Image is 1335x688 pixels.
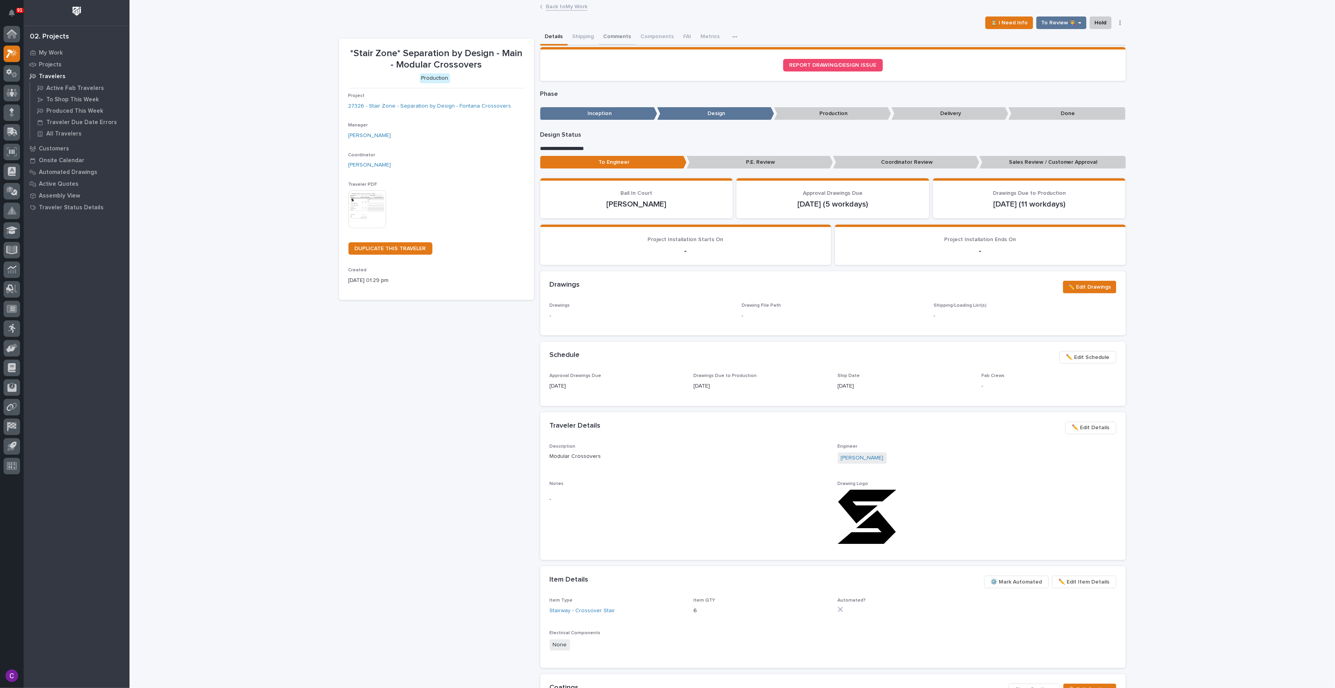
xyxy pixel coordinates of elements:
button: ⚙️ Mark Automated [984,576,1049,588]
p: Design [657,107,774,120]
span: Drawings [550,303,570,308]
p: [DATE] 01:29 pm [348,276,525,285]
p: Onsite Calendar [39,157,84,164]
div: 02. Projects [30,33,69,41]
span: Manager [348,123,368,128]
a: Customers [24,143,129,154]
p: - [844,246,1116,256]
a: Onsite Calendar [24,154,129,166]
button: FAI [679,29,696,46]
p: [DATE] (11 workdays) [943,199,1116,209]
p: P.E. Review [687,156,833,169]
button: Details [540,29,568,46]
a: Traveler Due Date Errors [30,117,129,128]
p: Traveler Status Details [39,204,104,211]
button: Shipping [568,29,599,46]
p: My Work [39,49,63,57]
p: - [934,312,1116,320]
p: Phase [540,90,1126,98]
span: Ship Date [838,373,860,378]
button: users-avatar [4,668,20,684]
span: ✏️ Edit Item Details [1059,577,1110,587]
p: Coordinator Review [833,156,979,169]
a: REPORT DRAWING/DESIGN ISSUE [783,59,883,71]
p: Production [774,107,891,120]
p: All Travelers [46,130,82,137]
span: Coordinator [348,153,376,157]
p: Sales Review / Customer Approval [979,156,1126,169]
p: Automated Drawings [39,169,97,176]
span: ✏️ Edit Schedule [1066,353,1110,362]
p: Inception [540,107,657,120]
a: Produced This Week [30,105,129,116]
a: [PERSON_NAME] [841,454,884,462]
a: Projects [24,59,129,70]
p: Delivery [892,107,1009,120]
span: Fab Crews [982,373,1005,378]
h2: Schedule [550,351,580,360]
span: Approval Drawings Due [550,373,602,378]
button: ✏️ Edit Schedule [1060,351,1116,364]
span: Project Installation Starts On [648,237,724,242]
button: Metrics [696,29,725,46]
button: Comments [599,29,636,46]
p: Active Quotes [39,181,78,188]
span: Item QTY [694,598,715,603]
p: 6 [694,607,828,615]
span: Shipping/Loading List(s) [934,303,987,308]
a: DUPLICATE THIS TRAVELER [348,242,432,255]
p: Design Status [540,131,1126,139]
span: Electrical Components [550,631,601,635]
p: - [742,312,743,320]
p: - [550,246,822,256]
p: [DATE] (5 workdays) [746,199,920,209]
p: Traveler Due Date Errors [46,119,117,126]
span: Drawing Logo [838,481,868,486]
button: ✏️ Edit Details [1065,422,1116,434]
span: DUPLICATE THIS TRAVELER [355,246,426,251]
button: Components [636,29,679,46]
button: ⏳ I Need Info [985,16,1033,29]
p: Modular Crossovers [550,452,828,461]
p: *Stair Zone* Separation by Design - Main - Modular Crossovers [348,48,525,71]
a: All Travelers [30,128,129,139]
a: Travelers [24,70,129,82]
span: Drawing File Path [742,303,781,308]
a: My Work [24,47,129,59]
p: Travelers [39,73,66,80]
p: 91 [17,7,22,13]
div: Production [420,73,450,83]
button: Notifications [4,5,20,21]
span: Drawings Due to Production [993,190,1066,196]
p: [PERSON_NAME] [550,199,724,209]
button: Hold [1090,16,1112,29]
span: Approval Drawings Due [803,190,863,196]
span: Hold [1095,18,1107,27]
span: Created [348,268,367,273]
p: Assembly View [39,192,80,199]
a: To Shop This Week [30,94,129,105]
p: - [550,312,732,320]
p: [DATE] [838,382,972,390]
span: ⚙️ Mark Automated [991,577,1042,587]
span: Description [550,444,576,449]
span: None [550,639,570,651]
button: ✏️ Edit Drawings [1063,281,1116,293]
a: Active Quotes [24,178,129,190]
h2: Drawings [550,281,580,289]
img: LQJ33s3JSbmffmZiWxkb5AqKGQ2adWPhh9iz_aFdGn0 [838,490,897,544]
span: Traveler PDF [348,182,378,187]
a: 27326 - Stair Zone - Separation by Design - Fontana Crossovers [348,102,511,110]
a: Back toMy Work [546,2,587,11]
span: Drawings Due to Production [694,373,757,378]
span: ⏳ I Need Info [990,18,1028,27]
a: Stairway - Crossover Stair [550,607,615,615]
p: To Engineer [540,156,687,169]
span: Ball In Court [621,190,653,196]
h2: Item Details [550,576,589,584]
a: Traveler Status Details [24,201,129,213]
span: ✏️ Edit Details [1072,423,1110,432]
span: Project [348,93,365,98]
span: REPORT DRAWING/DESIGN ISSUE [790,62,877,68]
a: [PERSON_NAME] [348,132,391,140]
